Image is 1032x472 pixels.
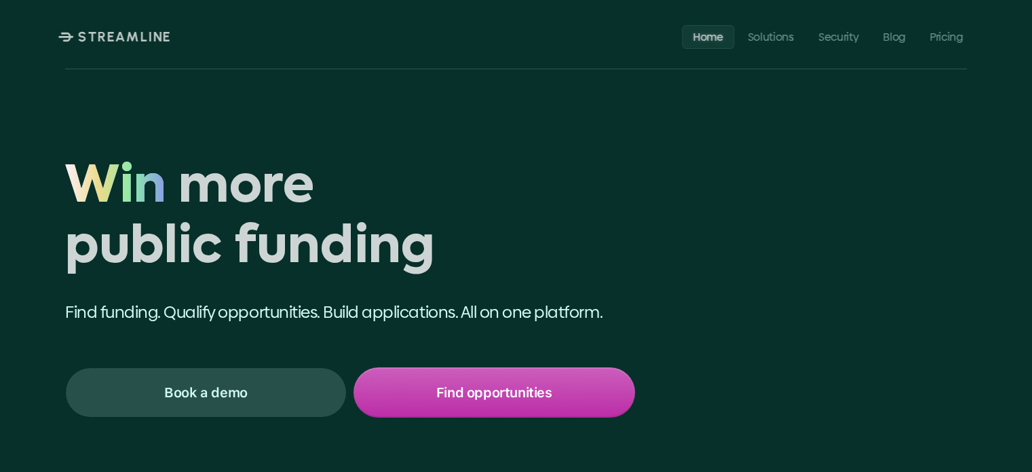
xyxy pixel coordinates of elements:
p: Book a demo [164,384,248,401]
a: Home [683,24,735,48]
a: Book a demo [65,367,347,418]
a: Pricing [919,24,974,48]
h1: Win more public funding [65,158,635,279]
p: Home [693,30,724,43]
p: STREAMLINE [78,29,172,45]
p: Solutions [748,30,794,43]
p: Find funding. Qualify opportunities. Build applications. All on one platform. [65,301,635,324]
span: Win [65,158,166,219]
a: STREAMLINE [58,29,172,45]
a: Blog [873,24,917,48]
a: Find opportunities [353,367,635,418]
p: Blog [883,30,906,43]
p: Find opportunities [436,384,552,401]
p: Security [818,30,858,43]
p: Pricing [930,30,963,43]
a: Security [807,24,869,48]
